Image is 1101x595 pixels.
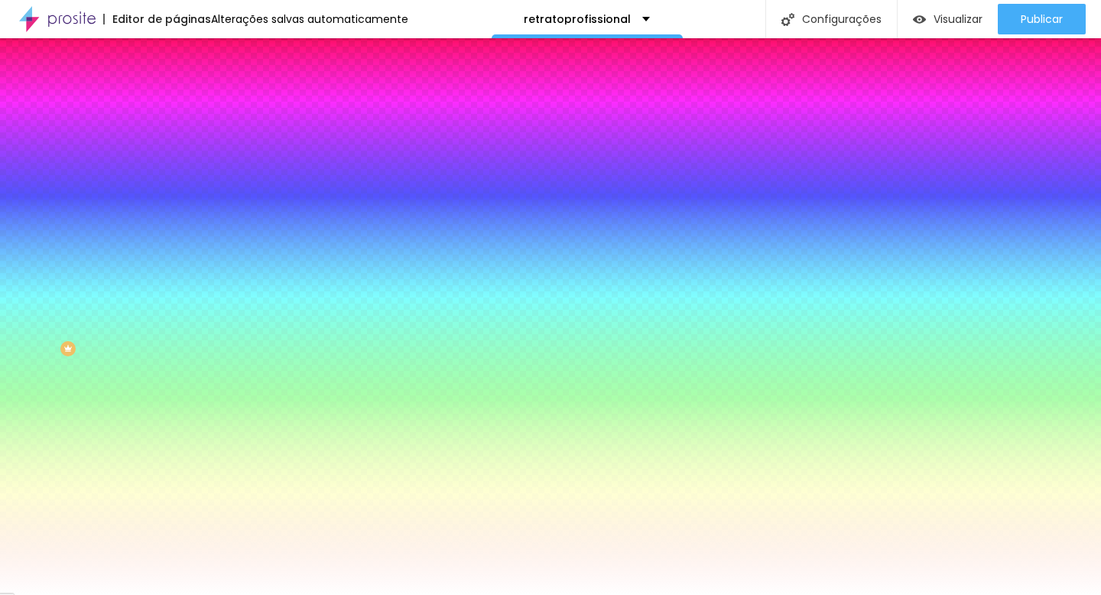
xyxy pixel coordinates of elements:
[802,11,882,27] font: Configurações
[112,11,211,27] font: Editor de páginas
[934,11,982,27] font: Visualizar
[781,13,794,26] img: Ícone
[998,4,1086,34] button: Publicar
[1021,11,1063,27] font: Publicar
[211,11,408,27] font: Alterações salvas automaticamente
[898,4,998,34] button: Visualizar
[524,11,631,27] font: retratoprofissional
[913,13,926,26] img: view-1.svg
